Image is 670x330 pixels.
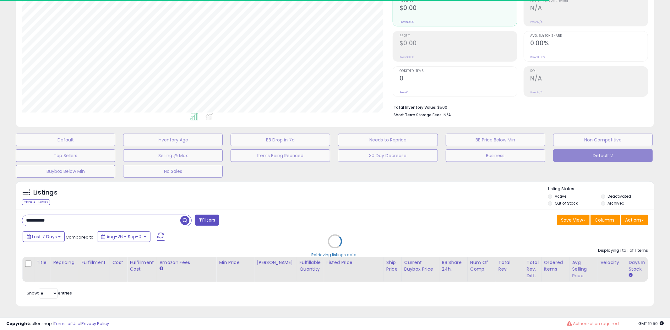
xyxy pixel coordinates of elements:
button: Selling @ Max [123,149,223,162]
small: Prev: N/A [531,20,543,24]
b: Total Inventory Value: [394,105,436,110]
small: Prev: $0.00 [400,55,414,59]
a: Privacy Policy [81,321,109,327]
button: Needs to Reprice [338,134,438,146]
button: No Sales [123,165,223,178]
small: Prev: $0.00 [400,20,414,24]
button: Business [446,149,545,162]
span: N/A [444,112,451,118]
h2: $0.00 [400,4,517,13]
span: Avg. Buybox Share [531,34,648,38]
button: Top Sellers [16,149,115,162]
span: Profit [400,34,517,38]
h2: $0.00 [400,40,517,48]
span: 2025-09-9 19:50 GMT [638,321,664,327]
button: Items Being Repriced [231,149,330,162]
div: Retrieving listings data.. [312,252,359,258]
button: Non Competitive [553,134,653,146]
button: 30 Day Decrease [338,149,438,162]
button: BB Drop in 7d [231,134,330,146]
div: seller snap | | [6,321,109,327]
h2: 0 [400,75,517,83]
button: Default [16,134,115,146]
small: Prev: 0.00% [531,55,546,59]
small: Prev: 0 [400,91,408,94]
button: BB Price Below Min [446,134,545,146]
small: Prev: N/A [531,91,543,94]
h2: N/A [531,75,648,83]
a: Terms of Use [54,321,80,327]
span: ROI [531,69,648,73]
button: Inventory Age [123,134,223,146]
button: Default 2 [553,149,653,162]
b: Short Term Storage Fees: [394,112,443,118]
button: Buybox Below Min [16,165,115,178]
strong: Copyright [6,321,29,327]
h2: N/A [531,4,648,13]
span: Ordered Items [400,69,517,73]
h2: 0.00% [531,40,648,48]
li: $500 [394,103,643,111]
